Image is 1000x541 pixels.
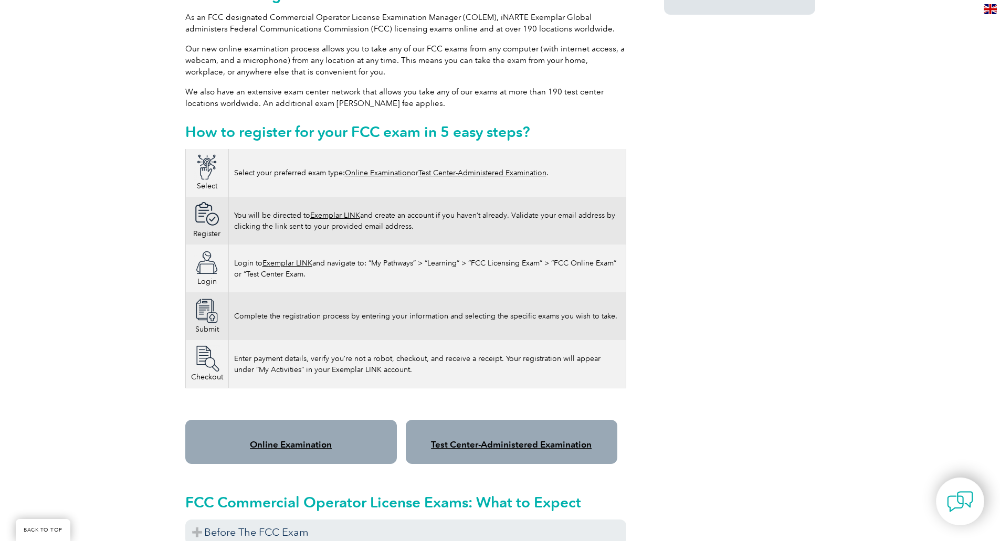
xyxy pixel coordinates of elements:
[185,245,228,292] td: Login
[16,519,70,541] a: BACK TO TOP
[947,489,973,515] img: contact-chat.png
[185,86,626,109] p: We also have an extensive exam center network that allows you take any of our exams at more than ...
[228,149,626,197] td: Select your preferred exam type: or .
[228,292,626,340] td: Complete the registration process by entering your information and selecting the specific exams y...
[185,123,626,140] h2: How to register for your FCC exam in 5 easy steps?
[185,494,626,511] h2: FCC Commercial Operator License Exams: What to Expect
[185,292,228,340] td: Submit
[984,4,997,14] img: en
[431,439,592,450] a: Test Center-Administered Examination
[228,340,626,388] td: Enter payment details, verify you’re not a robot, checkout, and receive a receipt. Your registrat...
[185,149,228,197] td: Select
[418,168,546,177] a: Test Center-Administered Examination
[345,168,411,177] a: Online Examination
[185,43,626,78] p: Our new online examination process allows you to take any of our FCC exams from any computer (wit...
[228,245,626,292] td: Login to and navigate to: “My Pathways” > “Learning” > “FCC Licensing Exam” > “FCC Online Exam” o...
[250,439,332,450] a: Online Examination
[185,12,626,35] p: As an FCC designated Commercial Operator License Examination Manager (COLEM), iNARTE Exemplar Glo...
[185,340,228,388] td: Checkout
[228,197,626,245] td: You will be directed to and create an account if you haven’t already. Validate your email address...
[262,259,312,268] a: Exemplar LINK
[185,197,228,245] td: Register
[310,211,360,220] a: Exemplar LINK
